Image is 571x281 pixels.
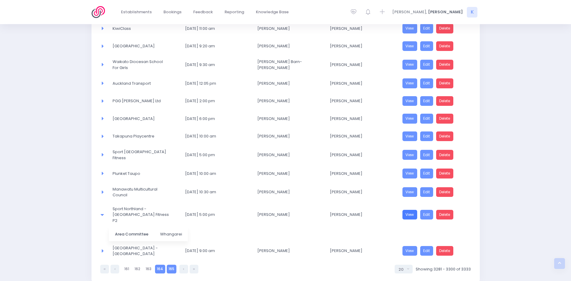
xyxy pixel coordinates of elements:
[185,171,241,177] span: [DATE] 10:00 am
[253,202,326,228] td: Rochelle Williamson
[109,128,181,145] td: Takapuna Playcentre
[326,110,399,128] td: Jason Harvey
[253,92,326,110] td: Steve Rampling
[402,131,417,141] a: View
[185,43,241,49] span: [DATE] 9:20 am
[436,210,454,220] a: Delete
[420,210,433,220] a: Edit
[113,116,169,122] span: [GEOGRAPHIC_DATA]
[326,202,399,228] td: Louise Collings
[109,165,181,182] td: Plunket Taupo
[109,182,181,202] td: Manawatu Multicultural Council
[420,169,433,178] a: Edit
[109,55,181,74] td: Waikato Diocesan School For Girls
[420,24,433,33] a: Edit
[399,128,471,145] td: <a href="https://3sfl.stjis.org.nz/booking/b118432f-0013-4a51-905b-a9458073af6f" class="btn btn-p...
[113,43,169,49] span: [GEOGRAPHIC_DATA]
[113,206,169,224] span: Sport Northland - [GEOGRAPHIC_DATA] Fitness P2
[467,7,477,17] span: K
[436,60,454,70] a: Delete
[399,165,471,182] td: <a href="https://3sfl.stjis.org.nz/booking/ec348752-2dfa-4bed-94a3-253ea02d543a" class="btn btn-p...
[179,265,188,273] a: Next
[185,81,241,87] span: [DATE] 12:05 pm
[185,189,241,195] span: [DATE] 10:30 am
[253,55,326,74] td: Helen Barn-Graham
[109,241,181,261] td: Dunedin Public Library - South Dunedin
[326,37,399,55] td: Elysse Renouf
[188,6,218,18] a: Feedback
[420,41,433,51] a: Edit
[402,78,417,88] a: View
[220,6,249,18] a: Reporting
[185,98,241,104] span: [DATE] 2:00 pm
[225,9,244,15] span: Reporting
[330,171,386,177] span: [PERSON_NAME]
[121,9,152,15] span: Establishments
[181,145,254,165] td: 5 November 2025 5:00 pm
[113,133,169,139] span: Takapuna Playcentre
[159,6,187,18] a: Bookings
[253,20,326,37] td: Natalia Beliaeva
[330,26,386,32] span: [PERSON_NAME]
[399,202,471,228] td: <a href="https://3sfl.stjis.org.nz/booking/cc5a72fa-69ad-4fac-8ce8-499928e0cd65" class="btn btn-p...
[399,20,471,37] td: <a href="https://3sfl.stjis.org.nz/booking/51ca26bc-a287-4f0d-80a4-1e00119c5de6" class="btn btn-p...
[185,26,241,32] span: [DATE] 11:00 am
[253,165,326,182] td: Amiria Taylor
[330,81,386,87] span: [PERSON_NAME]
[116,6,157,18] a: Establishments
[122,265,131,273] a: 161
[420,187,433,197] a: Edit
[436,187,454,197] a: Delete
[330,62,386,68] span: [PERSON_NAME]
[326,55,399,74] td: Alicia Smale
[436,24,454,33] a: Delete
[436,96,454,106] a: Delete
[253,74,326,92] td: Simonne Macadam
[190,265,198,273] a: Last
[181,92,254,110] td: 4 November 2025 2:00 pm
[402,187,417,197] a: View
[163,9,182,15] span: Bookings
[402,114,417,124] a: View
[330,212,386,218] span: [PERSON_NAME]
[326,165,399,182] td: Annette Binnie
[185,248,241,254] span: [DATE] 9:00 am
[257,59,314,71] span: [PERSON_NAME] Barn-[PERSON_NAME]
[436,169,454,178] a: Delete
[181,55,254,74] td: 4 November 2025 9:30 am
[402,96,417,106] a: View
[109,37,181,55] td: Papanui High School
[109,202,181,228] td: Sport Northland - Kensington Fitness P2
[395,265,413,273] button: Select page size
[257,248,314,254] span: [PERSON_NAME]
[253,182,326,202] td: Angel Kwan
[113,186,169,198] span: Manawatu Multicultural Council
[436,114,454,124] a: Delete
[109,74,181,92] td: Auckland Transport
[330,98,386,104] span: [PERSON_NAME]
[113,98,169,104] span: PGG [PERSON_NAME] Ltd
[330,152,386,158] span: [PERSON_NAME]
[392,9,427,15] span: [PERSON_NAME],
[167,265,176,273] a: 165
[428,9,463,15] span: [PERSON_NAME]
[160,231,182,237] span: Whangarei
[110,265,119,273] a: Previous
[436,246,454,256] a: Delete
[330,116,386,122] span: [PERSON_NAME]
[115,231,148,237] span: Area Committee
[257,26,314,32] span: [PERSON_NAME]
[253,145,326,165] td: Rochelle Williamson
[326,74,399,92] td: Mia Noyes
[113,149,169,161] span: Sport [GEOGRAPHIC_DATA] Fitness
[420,114,433,124] a: Edit
[420,150,433,160] a: Edit
[416,266,471,272] span: Showing 3281 - 3300 of 3333
[257,212,314,218] span: [PERSON_NAME]
[113,171,169,177] span: Plunket Taupo
[100,265,109,273] a: First
[113,81,169,87] span: Auckland Transport
[436,78,454,88] a: Delete
[257,81,314,87] span: [PERSON_NAME]
[185,133,241,139] span: [DATE] 10:00 am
